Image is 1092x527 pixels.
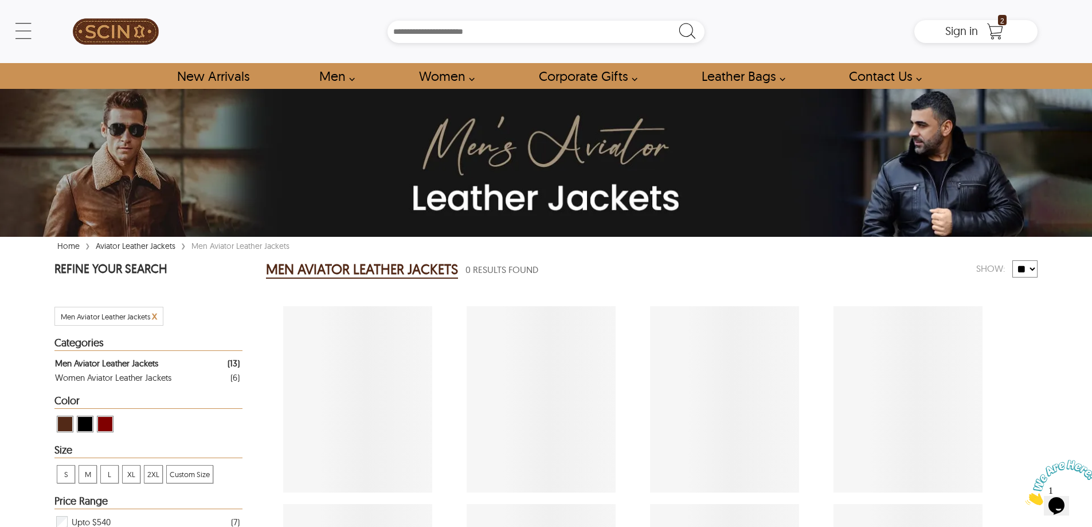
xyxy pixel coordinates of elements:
[306,63,361,89] a: shop men's leather jackets
[465,263,538,277] span: 0 Results Found
[77,416,93,432] div: View Black Men Aviator Leather Jackets
[945,28,978,37] a: Sign in
[97,416,113,432] div: View Maroon Men Aviator Leather Jackets
[164,63,262,89] a: Shop New Arrivals
[85,235,90,255] span: ›
[166,465,213,483] div: View Custom Size Men Aviator Leather Jackets
[54,6,177,57] a: SCIN
[152,309,157,322] span: x
[55,370,240,385] a: Filter Women Aviator Leather Jackets
[167,466,213,483] span: Custom Size
[79,466,96,483] span: M
[144,466,162,483] span: 2XL
[406,63,481,89] a: Shop Women Leather Jackets
[969,259,1012,279] div: Show:
[945,24,978,38] span: Sign in
[836,63,928,89] a: contact-us
[152,312,157,321] a: Cancel Filter
[54,241,83,251] a: Home
[1021,455,1092,510] iframe: chat widget
[73,6,159,57] img: SCIN
[101,466,118,483] span: L
[123,466,140,483] span: XL
[5,5,9,14] span: 1
[55,356,240,370] a: Filter Men Aviator Leather Jackets
[54,444,242,458] div: Heading Filter Men Aviator Leather Jackets by Size
[54,260,242,279] p: REFINE YOUR SEARCH
[54,495,242,509] div: Heading Filter Men Aviator Leather Jackets by Price Range
[228,356,240,370] div: ( 13 )
[266,260,458,279] h2: MEN AVIATOR LEATHER JACKETS
[526,63,644,89] a: Shop Leather Corporate Gifts
[55,356,158,370] div: Men Aviator Leather Jackets
[230,370,240,385] div: ( 6 )
[55,370,171,385] div: Women Aviator Leather Jackets
[181,235,186,255] span: ›
[57,416,73,432] div: View Brown ( Brand Color ) Men Aviator Leather Jackets
[57,465,75,483] div: View S Men Aviator Leather Jackets
[122,465,140,483] div: View XL Men Aviator Leather Jackets
[688,63,792,89] a: Shop Leather Bags
[61,312,150,321] span: Filter Men Aviator Leather Jackets
[5,5,76,50] img: Chat attention grabber
[79,465,97,483] div: View M Men Aviator Leather Jackets
[998,15,1007,25] span: 2
[189,240,292,252] div: Men Aviator Leather Jackets
[54,395,242,409] div: Heading Filter Men Aviator Leather Jackets by Color
[54,337,242,351] div: Heading Filter Men Aviator Leather Jackets by Categories
[984,23,1007,40] a: Shopping Cart
[266,258,969,281] div: Men Aviator Leather Jackets 0 Results Found
[100,465,119,483] div: View L Men Aviator Leather Jackets
[144,465,163,483] div: View 2XL Men Aviator Leather Jackets
[93,241,178,251] a: Aviator Leather Jackets
[57,466,75,483] span: S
